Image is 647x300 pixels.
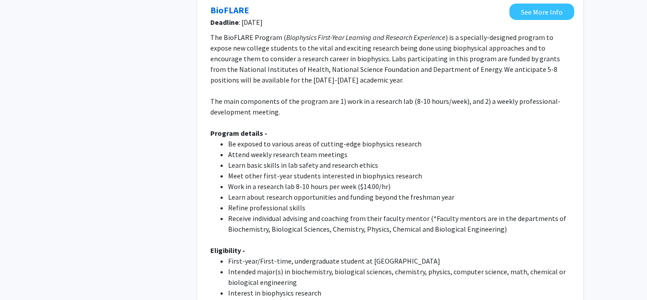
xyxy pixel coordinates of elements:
span: : [DATE] [210,17,505,28]
p: The main components of the program are 1) work in a research lab (8-10 hours/week), and 2) a week... [210,96,570,117]
span: The BioFLARE Program ( [210,33,286,42]
li: Refine professional skills [228,202,570,213]
li: Interest in biophysics research [228,288,570,298]
b: Deadline [210,18,239,27]
li: Learn about research opportunities and funding beyond the freshman year [228,192,570,202]
span: ) is a specially-designed program to expose new college students to the vital and exciting resear... [210,33,560,84]
li: Meet other first-year students interested in biophysics research [228,170,570,181]
iframe: Chat [7,260,38,293]
li: Learn basic skills in lab safety and research ethics [228,160,570,170]
li: Receive individual advising and coaching from their faculty mentor (*Faculty mentors are in the d... [228,213,570,234]
a: Opens in a new tab [509,4,574,20]
li: Attend weekly research team meetings [228,149,570,160]
em: Biophysics First-Year Learning and Research Experience [286,33,446,42]
li: Be exposed to various areas of cutting-edge biophysics research [228,138,570,149]
li: Intended major(s) in biochemistry, biological sciences, chemistry, physics, computer science, mat... [228,266,570,288]
li: First-year/First-time, undergraduate student at [GEOGRAPHIC_DATA] [228,256,570,266]
a: Opens in a new tab [210,4,249,17]
strong: Program details - [210,129,267,138]
li: Work in a research lab 8-10 hours per week ($14.00/hr) [228,181,570,192]
strong: Eligibility - [210,246,245,255]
